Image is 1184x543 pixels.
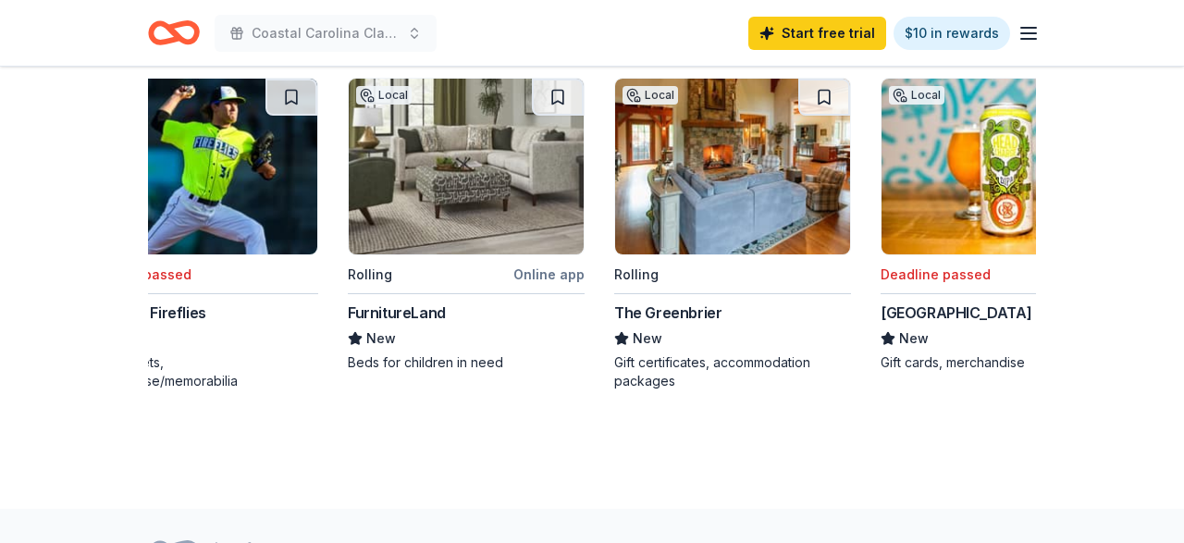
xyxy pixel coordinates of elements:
a: Image for FurnitureLandLocalRollingOnline appFurnitureLandNewBeds for children in need [348,78,585,372]
div: FurnitureLand [348,302,446,324]
img: Image for Otter Creek [882,79,1116,254]
a: Image for Columbia FirefliesLocalDeadline passedColumbia FirefliesNewGame tickets, merchandise/me... [81,78,318,390]
a: Start free trial [748,17,886,50]
div: Rolling [348,264,392,286]
div: Deadline passed [881,264,991,286]
a: Image for Otter CreekLocalDeadline passed[GEOGRAPHIC_DATA]NewGift cards, merchandise [881,78,1117,372]
button: Coastal Carolina Classic [215,15,437,52]
span: New [366,327,396,350]
span: Coastal Carolina Classic [252,22,400,44]
div: Rolling [614,264,659,286]
div: Local [356,86,412,105]
img: Image for FurnitureLand [349,79,584,254]
img: Image for Columbia Fireflies [82,79,317,254]
a: Home [148,11,200,55]
div: Game tickets, merchandise/memorabilia [81,353,318,390]
div: Beds for children in need [348,353,585,372]
img: Image for The Greenbrier [615,79,850,254]
div: Online app [513,263,585,286]
span: New [899,327,929,350]
div: [GEOGRAPHIC_DATA] [881,302,1031,324]
a: $10 in rewards [894,17,1010,50]
div: Gift certificates, accommodation packages [614,353,851,390]
a: Image for The GreenbrierLocalRollingThe GreenbrierNewGift certificates, accommodation packages [614,78,851,390]
div: Local [889,86,944,105]
div: Gift cards, merchandise [881,353,1117,372]
div: Local [623,86,678,105]
div: The Greenbrier [614,302,721,324]
span: New [633,327,662,350]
